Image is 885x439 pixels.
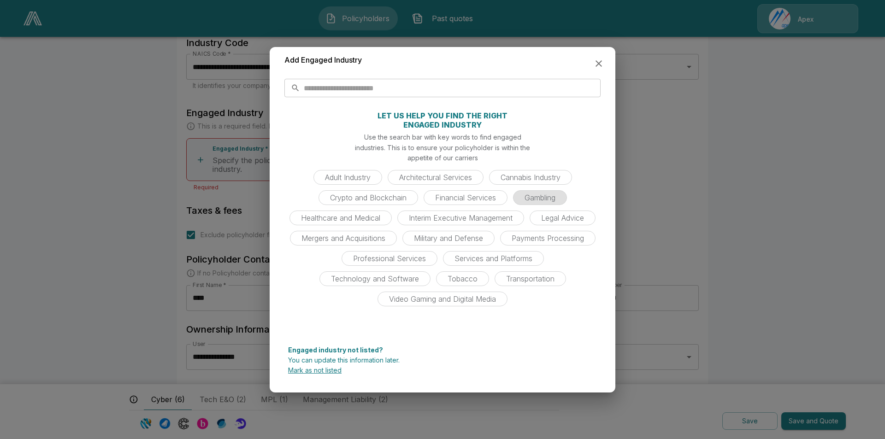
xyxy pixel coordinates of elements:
div: Professional Services [342,251,437,266]
div: Tobacco [436,271,489,286]
p: You can update this information later. [288,357,597,363]
div: Interim Executive Management [397,211,524,225]
div: Gambling [513,190,567,205]
span: Architectural Services [394,173,478,182]
div: Technology and Software [319,271,431,286]
p: ENGAGED INDUSTRY [403,121,482,129]
span: Mergers and Acquisitions [296,234,391,243]
div: Legal Advice [530,211,596,225]
div: Mergers and Acquisitions [290,231,397,246]
p: Use the search bar with key words to find engaged [364,132,521,142]
p: industries. This is to ensure your policyholder is within the [355,143,530,152]
span: Crypto and Blockchain [324,193,412,202]
span: Cannabis Industry [495,173,566,182]
span: Legal Advice [536,213,590,222]
p: LET US HELP YOU FIND THE RIGHT [378,112,507,119]
div: Military and Defense [402,231,495,246]
p: Mark as not listed [288,367,597,374]
div: Financial Services [424,190,507,205]
div: Adult Industry [313,170,382,185]
span: Video Gaming and Digital Media [383,294,501,304]
h6: Add Engaged Industry [284,54,362,66]
div: Video Gaming and Digital Media [378,292,507,306]
span: Healthcare and Medical [295,213,386,222]
span: Technology and Software [325,274,425,283]
div: Services and Platforms [443,251,544,266]
p: appetite of our carriers [407,153,478,163]
span: Interim Executive Management [403,213,518,222]
div: Crypto and Blockchain [319,190,418,205]
div: Payments Processing [500,231,596,246]
div: Healthcare and Medical [289,211,392,225]
span: Professional Services [348,254,431,263]
span: Financial Services [430,193,501,202]
div: Architectural Services [388,170,484,185]
span: Payments Processing [506,234,590,243]
div: Transportation [495,271,566,286]
div: Cannabis Industry [489,170,572,185]
p: Engaged industry not listed? [288,347,597,353]
span: Adult Industry [319,173,376,182]
span: Gambling [519,193,561,202]
span: Services and Platforms [449,254,538,263]
span: Tobacco [442,274,483,283]
span: Transportation [501,274,560,283]
span: Military and Defense [408,234,489,243]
